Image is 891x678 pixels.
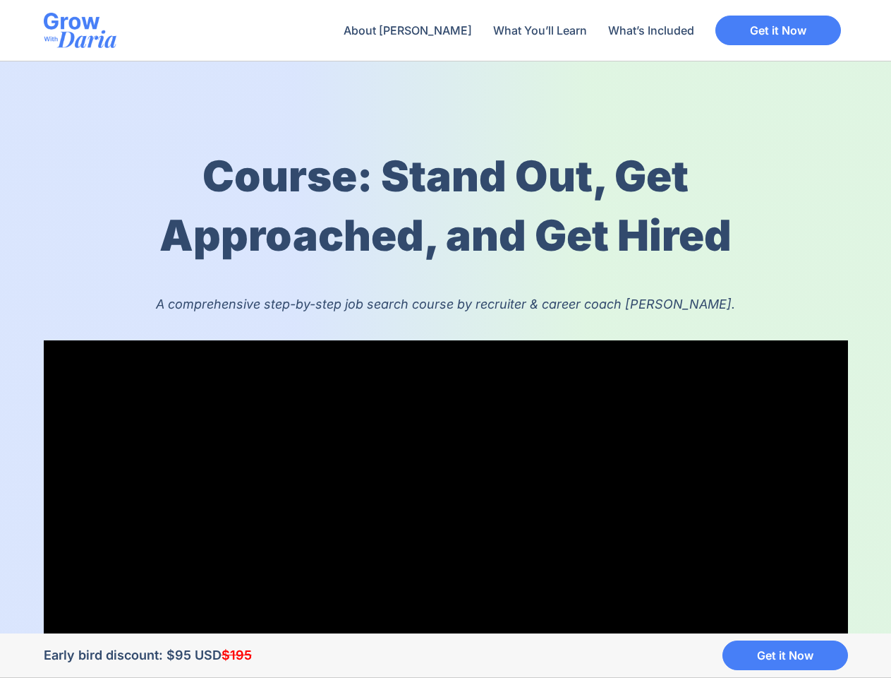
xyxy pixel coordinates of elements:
[601,14,701,47] a: What’s Included
[486,14,594,47] a: What You’ll Learn
[715,16,841,45] a: Get it Now
[156,297,735,311] i: A comprehensive step-by-step job search course by recruiter & career coach [PERSON_NAME].
[722,641,848,670] a: Get it Now
[337,14,479,47] a: About [PERSON_NAME]
[222,648,252,662] del: $195
[113,146,779,265] h1: Course: Stand Out, Get Approached, and Get Hired
[337,14,701,47] nav: Menu
[757,650,813,661] span: Get it Now
[750,25,806,36] span: Get it Now
[44,646,270,664] div: Early bird discount: $95 USD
